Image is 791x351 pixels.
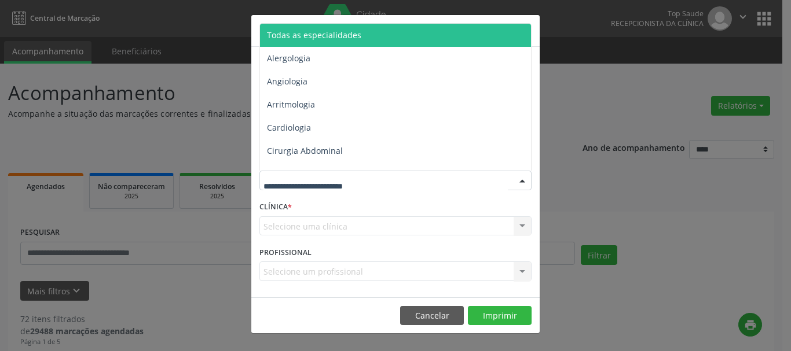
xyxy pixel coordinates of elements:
button: Close [517,15,540,43]
button: Cancelar [400,306,464,326]
span: Cirurgia Bariatrica [267,168,338,179]
label: PROFISSIONAL [259,243,312,261]
span: Arritmologia [267,99,315,110]
span: Angiologia [267,76,307,87]
button: Imprimir [468,306,532,326]
span: Cardiologia [267,122,311,133]
label: CLÍNICA [259,198,292,216]
span: Alergologia [267,53,310,64]
h5: Relatório de agendamentos [259,23,392,38]
span: Cirurgia Abdominal [267,145,343,156]
span: Todas as especialidades [267,29,361,40]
